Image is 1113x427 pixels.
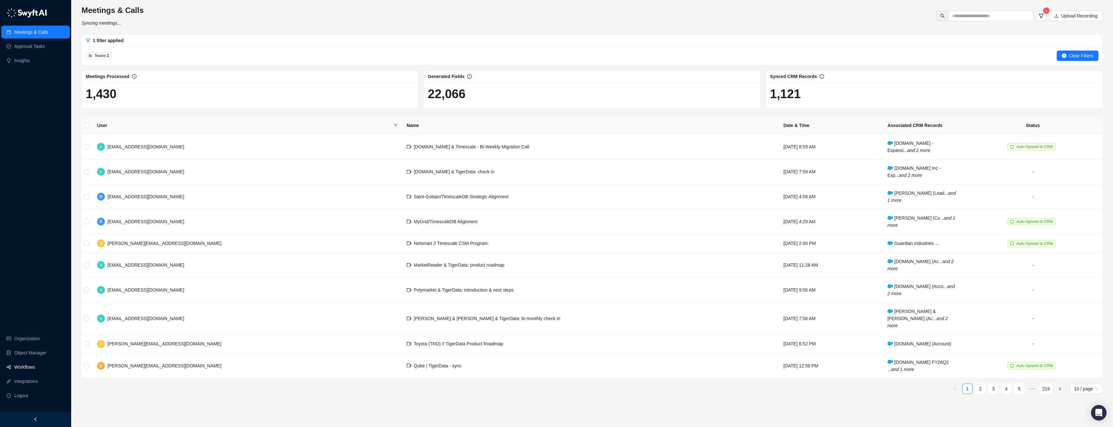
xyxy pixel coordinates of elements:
[899,173,922,178] i: and 2 more
[1010,220,1014,224] span: sync
[14,40,45,53] a: Approval Tasks
[963,278,1103,303] td: -
[6,8,47,18] img: logo-05li4sbe.png
[414,363,462,368] span: Qube | TigerData - sync
[407,263,411,267] span: video-camera
[940,14,945,18] span: search
[99,218,103,225] span: R
[414,316,560,321] span: [PERSON_NAME] & [PERSON_NAME] & TigerData: bi-monthly check in
[97,122,391,129] span: User
[887,360,949,372] span: [DOMAIN_NAME] FY26Q2 ...
[770,87,1098,101] h1: 1,121
[407,194,411,199] span: video-camera
[428,74,465,79] span: Generated Fields
[414,341,503,346] span: Toyota (TRD) // TigerData Product Roadmap
[778,117,882,134] th: Date & Time
[887,190,956,203] span: [PERSON_NAME] (Lead...
[414,287,514,293] span: Polymarket & TigerData: introduction & next steps
[820,74,824,79] span: info-circle
[963,253,1103,278] td: -
[1016,219,1053,224] span: Auto-Synced to CRM
[953,387,956,391] span: left
[392,121,399,130] span: filter
[86,38,90,43] span: filter
[778,303,882,335] td: [DATE] 7:58 AM
[1091,405,1107,421] div: Open Intercom Messenger
[778,353,882,378] td: [DATE] 12:58 PM
[1057,51,1098,61] button: Clear Filters
[86,74,129,79] span: Meetings Processed
[99,240,103,247] span: D
[975,384,985,394] a: 2
[1016,241,1053,246] span: Auto-Synced to CRM
[778,253,882,278] td: [DATE] 11:28 AM
[778,234,882,253] td: [DATE] 2:00 PM
[1014,384,1024,394] a: 5
[887,341,951,346] span: [DOMAIN_NAME] (Account)
[907,148,930,153] i: and 2 more
[963,303,1103,335] td: -
[107,287,184,293] span: [EMAIL_ADDRESS][DOMAIN_NAME]
[1045,8,1048,13] span: 1
[891,367,914,372] i: and 1 more
[407,219,411,224] span: video-camera
[963,384,972,394] a: 1
[882,117,963,134] th: Associated CRM Records
[107,194,184,199] span: [EMAIL_ADDRESS][DOMAIN_NAME]
[99,168,102,175] span: V
[1014,384,1024,394] li: 5
[988,384,998,394] a: 3
[14,375,38,388] a: Integrations
[1010,145,1014,149] span: sync
[407,341,411,346] span: video-camera
[82,5,144,16] h3: Meetings & Calls
[14,389,28,402] span: Logout
[949,384,960,394] li: Previous Page
[887,259,954,271] span: [DOMAIN_NAME] (Ac...
[778,335,882,353] td: [DATE] 6:52 PM
[414,169,494,174] span: [DOMAIN_NAME] & TigerData: check in
[1016,364,1053,368] span: Auto-Synced to CRM
[107,144,184,149] span: [EMAIL_ADDRESS][DOMAIN_NAME]
[887,215,955,228] i: and 1 more
[1040,384,1052,394] a: 219
[86,87,414,101] h1: 1,430
[1049,11,1103,21] button: Upload Recording
[99,315,102,322] span: V
[407,241,411,246] span: video-camera
[99,143,102,150] span: V
[887,259,954,271] i: and 2 more
[963,159,1103,184] td: -
[1061,12,1097,19] span: Upload Recording
[14,346,47,359] a: Object Manager
[428,87,756,101] h1: 22,066
[99,261,102,269] span: V
[1010,364,1014,368] span: sync
[14,26,48,39] a: Meetings & Calls
[778,184,882,209] td: [DATE] 4:59 AM
[94,53,109,58] span: Teams:
[975,384,986,394] li: 2
[132,74,137,79] span: info-circle
[1062,53,1066,58] span: close-circle
[1054,14,1059,18] span: upload
[1043,7,1050,14] sup: 1
[1016,144,1053,149] span: Auto-Synced to CRM
[887,284,955,296] span: [DOMAIN_NAME] (Acco...
[33,417,38,421] span: left
[467,74,472,79] span: info-circle
[107,219,184,224] span: [EMAIL_ADDRESS][DOMAIN_NAME]
[414,219,478,224] span: MyGrid/TimescaleDB Alignment
[963,335,1103,353] td: -
[407,169,411,174] span: video-camera
[6,393,11,398] span: logout
[1040,384,1052,394] li: 219
[1039,13,1044,18] span: filter
[962,384,973,394] li: 1
[887,284,955,296] i: and 2 more
[99,362,102,369] span: B
[93,38,124,43] span: 1 filter applied
[1074,384,1099,394] span: 10 / page
[1027,384,1037,394] li: Next 5 Pages
[107,53,109,58] b: 1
